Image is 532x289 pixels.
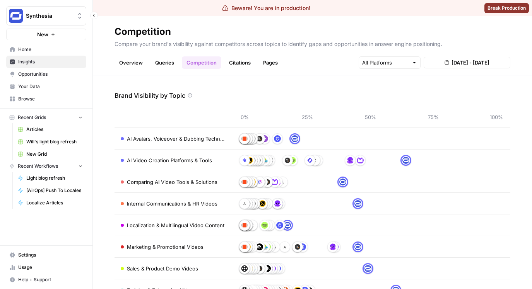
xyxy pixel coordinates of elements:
img: 1anfdkqoi1e1hjy2th3sw8xrnfj5 [241,200,248,207]
a: Home [6,43,86,56]
span: 100% [489,113,504,121]
img: gpj7rq245zaw62drdl0g892v5g99 [261,243,268,250]
img: 4613mkmvg1y6p2z1ygh7wkqj344y [259,200,266,207]
a: Competition [182,56,221,69]
span: Recent Grids [18,114,46,121]
span: 25% [300,113,315,121]
button: New [6,29,86,40]
a: Light blog refresh [14,172,86,184]
a: Citations [224,56,255,69]
a: New Grid [14,148,86,160]
a: Articles [14,123,86,136]
span: Home [18,46,83,53]
img: kn4yydfihu1m6ctu54l2b7jhf7vx [402,157,409,164]
span: 75% [426,113,441,121]
span: Marketing & Promotional Videos [127,243,204,251]
img: es6dc5fj2gdm7ojqirhkgky6wfu3 [311,157,318,164]
img: 5ishofca9hhfzkbc6046dfm6zfk6 [329,243,336,250]
button: Break Production [484,3,529,13]
img: kn4yydfihu1m6ctu54l2b7jhf7vx [354,243,361,250]
a: Pages [258,56,282,69]
a: Opportunities [6,68,86,80]
a: Queries [151,56,179,69]
span: 0% [237,113,252,121]
img: 9w0gpg5mysfnm3lmj7yygg5fv3dk [261,135,268,142]
a: Your Data [6,80,86,93]
img: gpj7rq245zaw62drdl0g892v5g99 [261,157,268,164]
span: Usage [18,264,83,271]
span: Light blog refresh [26,175,83,182]
span: 50% [363,113,378,121]
img: 1anfdkqoi1e1hjy2th3sw8xrnfj5 [279,178,286,185]
img: es6dc5fj2gdm7ojqirhkgky6wfu3 [249,222,256,229]
img: 6a73yfkrldwrfnc26ge4t4xld60l [256,243,263,250]
span: Articles [26,126,83,133]
img: qfzfql81qpwgzayygub0f8lld6cn [271,243,278,250]
a: Settings [6,249,86,261]
span: Localize Articles [26,199,83,206]
span: [DATE] - [DATE] [452,59,489,66]
span: AI Avatars, Voiceover & Dubbing Technology [127,135,224,143]
img: kn4yydfihu1m6ctu54l2b7jhf7vx [339,178,346,185]
span: Internal Communications & HR Videos [127,200,217,207]
span: Synthesia [26,12,73,20]
img: kn4yydfihu1m6ctu54l2b7jhf7vx [364,265,371,272]
img: kn4yydfihu1m6ctu54l2b7jhf7vx [284,222,291,229]
img: lwts26jmcohuhctnavd82t6oukee [284,157,291,164]
img: r8se90nlbb3vji39sre9zercfdi0 [276,222,283,229]
span: Sales & Product Demo Videos [127,265,198,272]
img: r784wuly3ri16myx7juh0mihp22c [306,157,313,164]
span: Browse [18,95,83,102]
a: Localize Articles [14,197,86,209]
a: Insights [6,56,86,68]
button: [DATE] - [DATE] [424,57,510,68]
button: Recent Grids [6,112,86,123]
img: robpxbwwcdzthi0f24asdle5bovb [241,135,248,142]
span: Recent Workflows [18,163,58,170]
input: All Platforms [362,59,409,66]
span: Localization & Multilingual Video Content [127,221,224,229]
img: Synthesia Logo [9,9,23,23]
span: Will's light blog refresh [26,138,83,145]
button: Recent Workflows [6,160,86,172]
span: Your Data [18,83,83,90]
a: Will's light blog refresh [14,136,86,148]
img: y8wl2quaw9w1yvovn1mwij940ibb [357,157,364,164]
p: Compare your brand's visibility against competitors across topics to identify gaps and opportunit... [115,38,510,48]
span: Settings [18,252,83,258]
img: jz86opb9spy4uaui193389rfc1lw [289,157,296,164]
img: 5ishofca9hhfzkbc6046dfm6zfk6 [274,200,281,207]
a: Browse [6,93,86,105]
span: New Grid [26,151,83,158]
button: Workspace: Synthesia [6,6,86,25]
div: Competition [115,25,171,38]
a: Usage [6,261,86,274]
img: r8se90nlbb3vji39sre9zercfdi0 [274,135,281,142]
span: Break Production [488,5,526,12]
img: robpxbwwcdzthi0f24asdle5bovb [241,178,248,185]
img: lwts26jmcohuhctnavd82t6oukee [256,135,263,142]
button: Help + Support [6,274,86,286]
a: [AirOps] Push To Locales [14,184,86,197]
img: 5ex4laczkcitdadwtr20qfwusr1e [256,178,263,185]
a: Overview [115,56,147,69]
img: r8se90nlbb3vji39sre9zercfdi0 [299,243,306,250]
img: 6a73yfkrldwrfnc26ge4t4xld60l [264,265,271,272]
img: kn4yydfihu1m6ctu54l2b7jhf7vx [354,200,361,207]
img: jz86opb9spy4uaui193389rfc1lw [261,222,268,229]
span: Help + Support [18,276,83,283]
span: New [37,31,48,38]
img: 5ishofca9hhfzkbc6046dfm6zfk6 [347,157,354,164]
img: robpxbwwcdzthi0f24asdle5bovb [241,222,248,229]
img: lwts26jmcohuhctnavd82t6oukee [294,243,301,250]
img: lwts26jmcohuhctnavd82t6oukee [264,178,271,185]
img: lwts26jmcohuhctnavd82t6oukee [256,265,263,272]
span: Comparing AI Video Tools & Solutions [127,178,217,186]
img: jjektd9lpdybu0t8niljeurwhztl [241,157,248,164]
div: Beware! You are in production! [222,4,310,12]
span: Opportunities [18,71,83,78]
p: Brand Visibility by Topic [115,91,185,100]
span: [AirOps] Push To Locales [26,187,83,194]
span: Insights [18,58,83,65]
img: y8wl2quaw9w1yvovn1mwij940ibb [271,178,278,185]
